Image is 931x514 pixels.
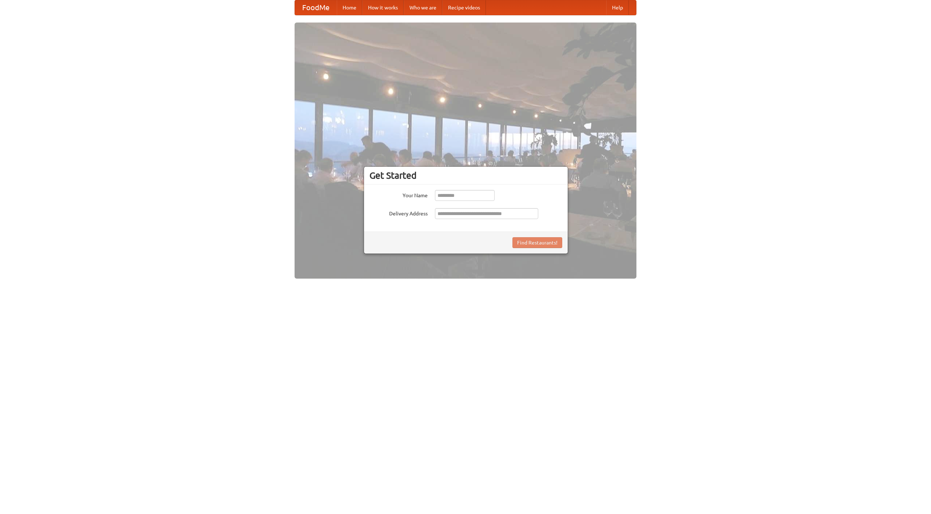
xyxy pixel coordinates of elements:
label: Delivery Address [369,208,428,217]
a: How it works [362,0,404,15]
a: FoodMe [295,0,337,15]
a: Home [337,0,362,15]
button: Find Restaurants! [512,237,562,248]
a: Recipe videos [442,0,486,15]
a: Who we are [404,0,442,15]
a: Help [606,0,629,15]
h3: Get Started [369,170,562,181]
label: Your Name [369,190,428,199]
